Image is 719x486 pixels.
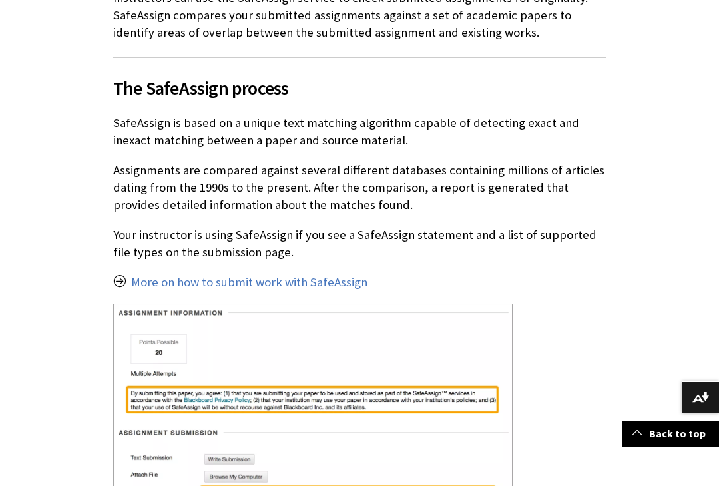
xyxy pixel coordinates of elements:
[113,115,606,149] p: SafeAssign is based on a unique text matching algorithm capable of detecting exact and inexact ma...
[113,74,606,102] span: The SafeAssign process
[131,274,367,290] a: More on how to submit work with SafeAssign
[113,162,606,214] p: Assignments are compared against several different databases containing millions of articles dati...
[113,226,606,261] p: Your instructor is using SafeAssign if you see a SafeAssign statement and a list of supported fil...
[622,421,719,446] a: Back to top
